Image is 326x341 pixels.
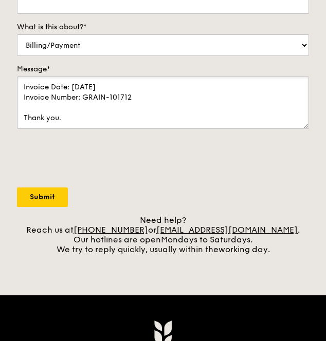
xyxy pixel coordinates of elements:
label: Message* [17,64,309,74]
span: working day. [219,244,270,254]
div: Need help? Reach us at or . Our hotlines are open We try to reply quickly, usually within the [17,215,309,254]
iframe: reCAPTCHA [17,139,173,179]
span: Mondays to Saturdays. [161,235,252,244]
a: [PHONE_NUMBER] [74,225,148,235]
a: [EMAIL_ADDRESS][DOMAIN_NAME] [156,225,298,235]
label: What is this about?* [17,22,309,32]
input: Submit [17,187,68,207]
